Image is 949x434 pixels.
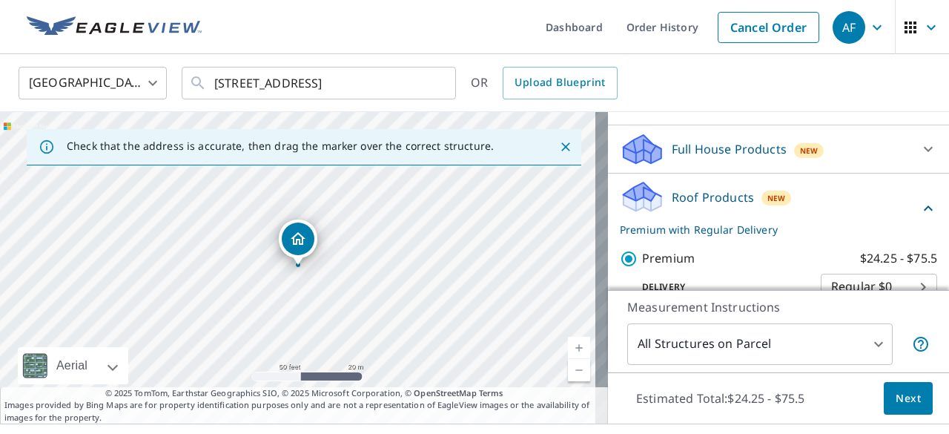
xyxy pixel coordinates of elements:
div: Aerial [52,347,92,384]
a: Terms [479,387,503,398]
div: OR [471,67,618,99]
span: Your report will include each building or structure inside the parcel boundary. In some cases, du... [912,335,930,353]
span: Next [896,389,921,408]
button: Next [884,382,933,415]
p: Premium with Regular Delivery [620,222,919,237]
span: Upload Blueprint [515,73,605,92]
p: Measurement Instructions [627,298,930,316]
input: Search by address or latitude-longitude [214,62,426,104]
a: OpenStreetMap [414,387,476,398]
p: Full House Products [672,140,787,158]
span: © 2025 TomTom, Earthstar Geographics SIO, © 2025 Microsoft Corporation, © [105,387,503,400]
p: Delivery [620,280,821,294]
div: [GEOGRAPHIC_DATA] [19,62,167,104]
div: All Structures on Parcel [627,323,893,365]
div: Regular $0 [821,266,937,308]
div: AF [833,11,865,44]
a: Upload Blueprint [503,67,617,99]
span: New [800,145,819,157]
div: Full House ProductsNew [620,131,937,167]
div: Dropped pin, building 1, Residential property, 1542 Oakdale Cir Henderson, NC 27536 [279,220,317,266]
a: Current Level 19, Zoom Out [568,359,590,381]
img: EV Logo [27,16,202,39]
span: New [767,192,786,204]
p: Check that the address is accurate, then drag the marker over the correct structure. [67,139,494,153]
p: Premium [642,249,695,268]
a: Cancel Order [718,12,819,43]
a: Current Level 19, Zoom In [568,337,590,359]
p: Estimated Total: $24.25 - $75.5 [624,382,817,415]
button: Close [556,137,575,157]
p: $24.25 - $75.5 [860,249,937,268]
p: Roof Products [672,188,754,206]
div: Aerial [18,347,128,384]
div: Roof ProductsNewPremium with Regular Delivery [620,180,937,237]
